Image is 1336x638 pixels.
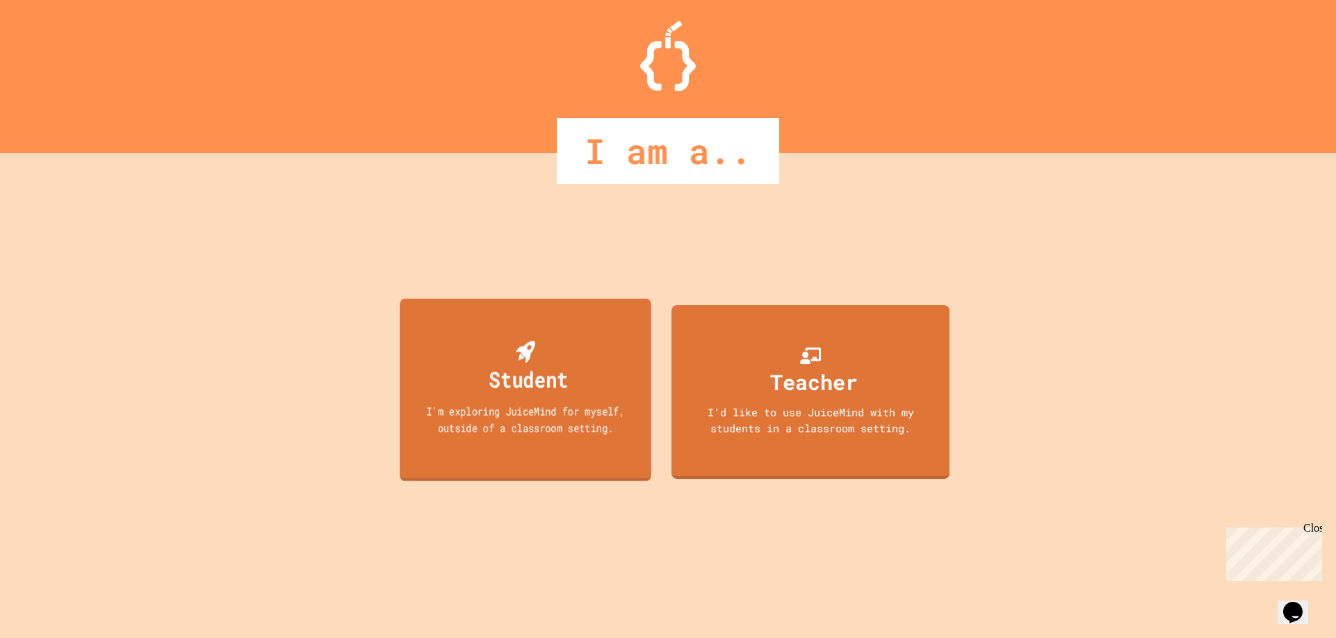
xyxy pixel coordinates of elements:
div: I'd like to use JuiceMind with my students in a classroom setting. [685,404,936,436]
iframe: chat widget [1278,582,1322,624]
iframe: chat widget [1221,522,1322,581]
div: I'm exploring JuiceMind for myself, outside of a classroom setting. [412,403,639,436]
div: Teacher [770,366,858,398]
img: Logo.svg [640,21,696,91]
div: Chat with us now!Close [6,6,96,88]
div: I am a.. [557,118,779,184]
div: Student [489,363,569,395]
